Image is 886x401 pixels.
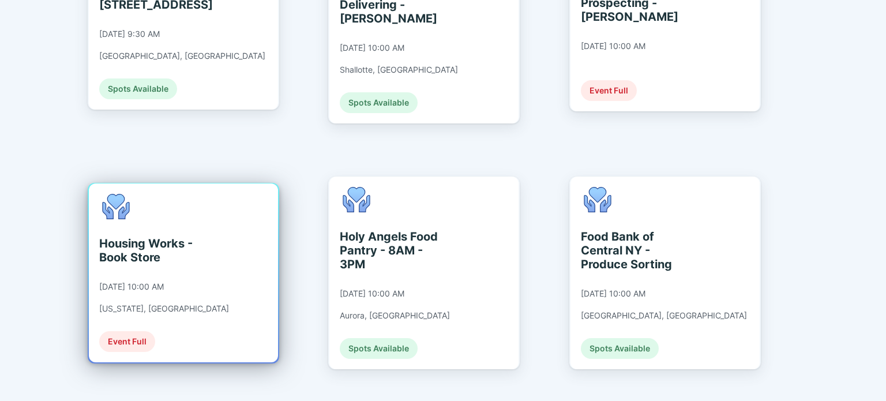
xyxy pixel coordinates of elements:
div: [DATE] 9:30 AM [99,29,160,39]
div: [DATE] 10:00 AM [99,282,164,292]
div: Aurora, [GEOGRAPHIC_DATA] [340,310,450,321]
div: [GEOGRAPHIC_DATA], [GEOGRAPHIC_DATA] [581,310,747,321]
div: Spots Available [340,338,418,359]
div: Spots Available [340,92,418,113]
div: Spots Available [99,78,177,99]
div: [US_STATE], [GEOGRAPHIC_DATA] [99,303,229,314]
div: [DATE] 10:00 AM [340,43,404,53]
div: Event Full [99,331,155,352]
div: [GEOGRAPHIC_DATA], [GEOGRAPHIC_DATA] [99,51,265,61]
div: Food Bank of Central NY - Produce Sorting [581,230,686,271]
div: [DATE] 10:00 AM [581,41,645,51]
div: Event Full [581,80,637,101]
div: Spots Available [581,338,659,359]
div: Shallotte, [GEOGRAPHIC_DATA] [340,65,458,75]
div: [DATE] 10:00 AM [340,288,404,299]
div: Holy Angels Food Pantry - 8AM - 3PM [340,230,445,271]
div: [DATE] 10:00 AM [581,288,645,299]
div: Housing Works - Book Store [99,237,205,264]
